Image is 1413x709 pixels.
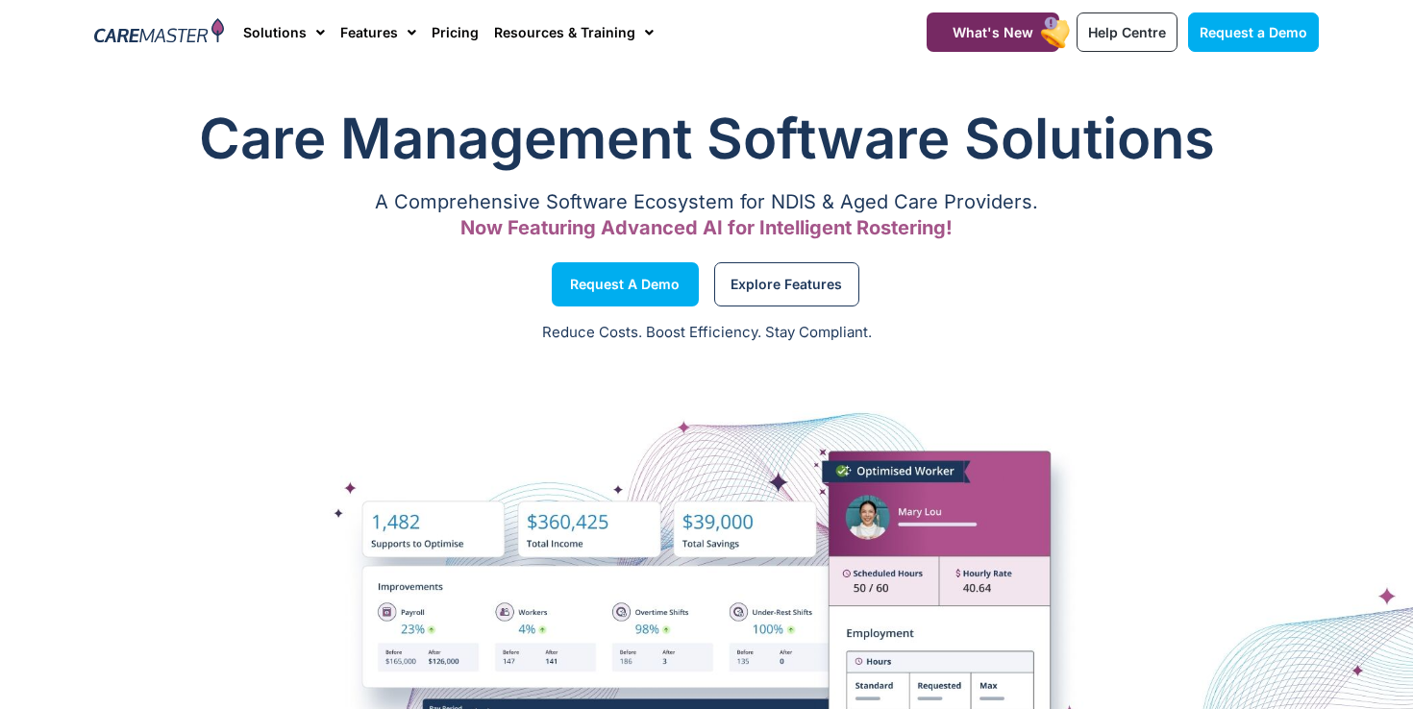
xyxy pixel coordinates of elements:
span: Request a Demo [570,280,680,289]
a: Request a Demo [1188,12,1319,52]
span: What's New [953,24,1033,40]
span: Explore Features [731,280,842,289]
p: Reduce Costs. Boost Efficiency. Stay Compliant. [12,322,1401,344]
a: What's New [927,12,1059,52]
p: A Comprehensive Software Ecosystem for NDIS & Aged Care Providers. [94,196,1319,208]
a: Explore Features [714,262,859,306]
span: Request a Demo [1200,24,1307,40]
a: Request a Demo [552,262,699,306]
span: Now Featuring Advanced AI for Intelligent Rostering! [460,216,953,239]
img: CareMaster Logo [94,18,224,47]
a: Help Centre [1077,12,1177,52]
span: Help Centre [1088,24,1166,40]
h1: Care Management Software Solutions [94,100,1319,177]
